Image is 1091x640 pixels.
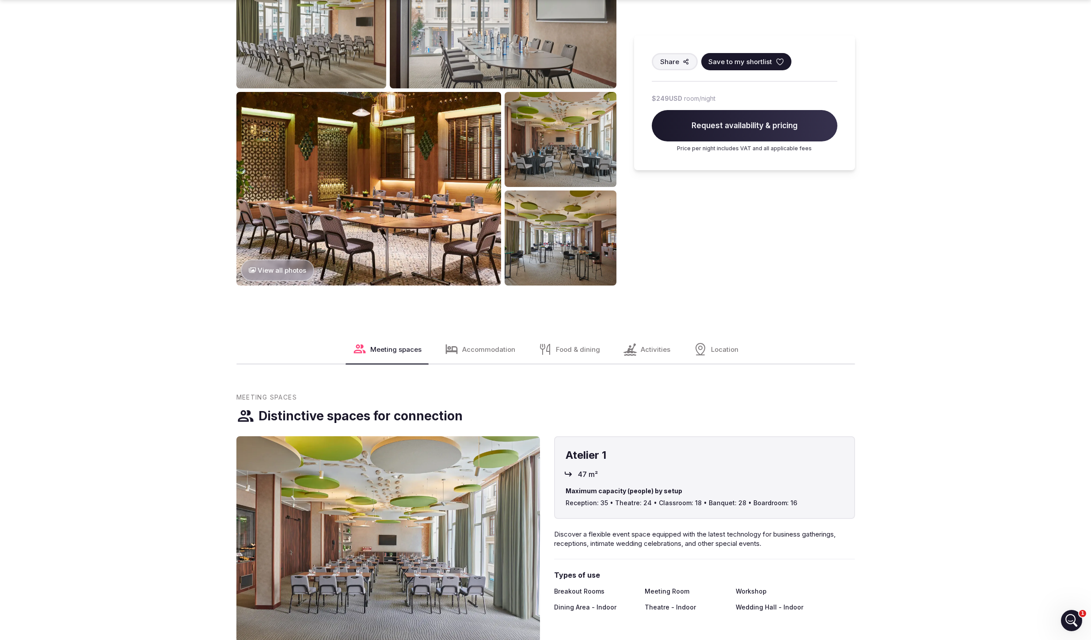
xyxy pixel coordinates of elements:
img: Venue gallery photo [505,190,616,286]
p: Price per night includes VAT and all applicable fees [652,145,837,152]
span: Discover a flexible event space equipped with the latest technology for business gatherings, rece... [554,530,836,548]
img: Venue gallery photo [505,92,616,187]
iframe: Intercom live chat [1061,610,1082,631]
button: Share [652,53,698,70]
span: Types of use [554,570,855,580]
h4: Atelier 1 [566,448,844,463]
span: Location [711,345,738,354]
span: Save to my shortlist [708,57,772,66]
span: Meeting spaces [370,345,422,354]
span: Breakout Rooms [554,587,604,596]
span: Maximum capacity (people) by setup [566,487,844,495]
span: $249 USD [652,94,682,103]
span: 1 [1079,610,1086,617]
span: Meeting Spaces [236,393,297,402]
span: Request availability & pricing [652,110,837,142]
button: View all photos [241,259,315,281]
span: Theatre - Indoor [645,603,696,612]
button: Save to my shortlist [701,53,791,70]
span: Food & dining [556,345,600,354]
span: room/night [684,94,715,103]
span: Share [660,57,679,66]
span: Workshop [736,587,767,596]
span: Accommodation [462,345,515,354]
span: Activities [641,345,670,354]
h3: Distinctive spaces for connection [258,408,463,425]
span: Meeting Room [645,587,689,596]
img: Venue gallery photo [236,92,502,286]
span: Dining Area - Indoor [554,603,616,612]
span: 47 m² [578,469,598,479]
span: Wedding Hall - Indoor [736,603,803,612]
span: Reception: 35 • Theatre: 24 • Classroom: 18 • Banquet: 28 • Boardroom: 16 [566,499,844,507]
